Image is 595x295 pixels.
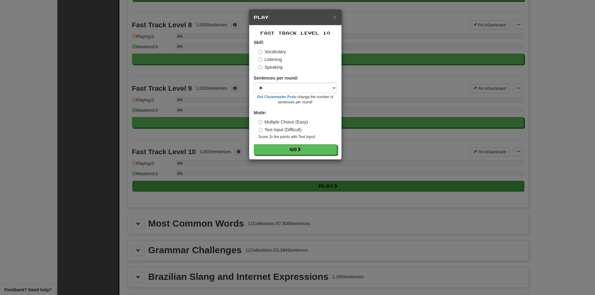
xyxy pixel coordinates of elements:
[258,64,283,70] label: Speaking
[254,110,267,115] strong: Mode:
[258,56,282,63] label: Listening
[258,128,262,132] input: Text Input (Difficult)
[258,120,262,124] input: Multiple Choice (Easy)
[254,14,337,20] h5: Play
[258,119,308,125] label: Multiple Choice (Easy)
[260,30,330,36] span: Fast Track Level 10
[258,134,337,140] small: Score 2x the points with Text Input !
[254,144,337,155] button: Go
[258,127,302,133] label: Text Input (Difficult)
[257,95,293,99] a: Get Clozemaster Pro
[258,49,286,55] label: Vocabulary
[258,58,262,62] input: Listening
[254,75,298,81] label: Sentences per round:
[333,13,337,20] span: ×
[254,40,264,45] strong: Skill:
[254,94,337,105] small: to change the number of sentences per round!
[258,65,262,69] input: Speaking
[258,50,262,54] input: Vocabulary
[333,14,337,20] button: Close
